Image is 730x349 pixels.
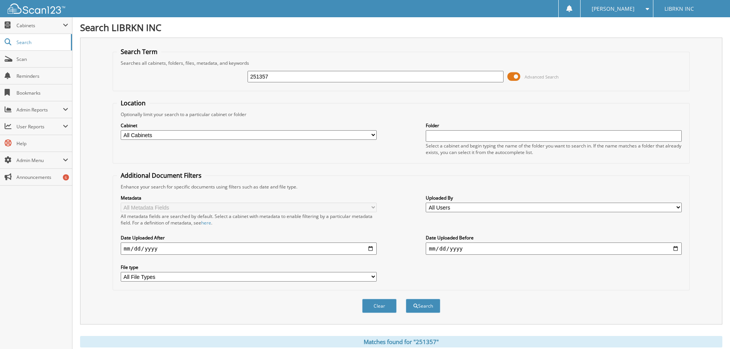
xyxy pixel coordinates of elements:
[406,299,440,313] button: Search
[426,242,682,255] input: end
[117,184,686,190] div: Enhance your search for specific documents using filters such as date and file type.
[362,299,397,313] button: Clear
[16,123,63,130] span: User Reports
[121,213,377,226] div: All metadata fields are searched by default. Select a cabinet with metadata to enable filtering b...
[117,171,205,180] legend: Additional Document Filters
[121,234,377,241] label: Date Uploaded After
[121,242,377,255] input: start
[201,220,211,226] a: here
[525,74,559,80] span: Advanced Search
[16,90,68,96] span: Bookmarks
[426,234,682,241] label: Date Uploaded Before
[664,7,694,11] span: LIBRKN INC
[426,122,682,129] label: Folder
[80,336,722,347] div: Matches found for "251357"
[8,3,65,14] img: scan123-logo-white.svg
[16,39,67,46] span: Search
[16,174,68,180] span: Announcements
[121,195,377,201] label: Metadata
[80,21,722,34] h1: Search LIBRKN INC
[16,73,68,79] span: Reminders
[16,22,63,29] span: Cabinets
[592,7,635,11] span: [PERSON_NAME]
[63,174,69,180] div: 6
[121,264,377,270] label: File type
[16,140,68,147] span: Help
[426,195,682,201] label: Uploaded By
[16,107,63,113] span: Admin Reports
[117,48,161,56] legend: Search Term
[121,122,377,129] label: Cabinet
[16,157,63,164] span: Admin Menu
[117,60,686,66] div: Searches all cabinets, folders, files, metadata, and keywords
[426,143,682,156] div: Select a cabinet and begin typing the name of the folder you want to search in. If the name match...
[117,99,149,107] legend: Location
[117,111,686,118] div: Optionally limit your search to a particular cabinet or folder
[16,56,68,62] span: Scan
